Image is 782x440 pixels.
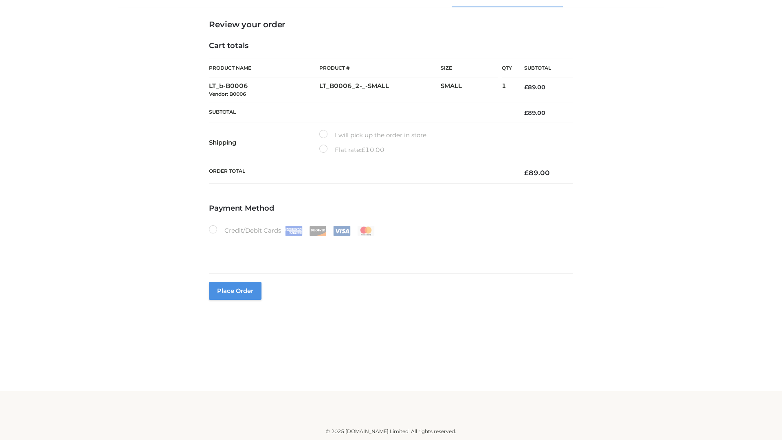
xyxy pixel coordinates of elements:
label: I will pick up the order in store. [319,130,428,141]
th: Subtotal [209,103,512,123]
span: £ [524,169,529,177]
span: £ [524,109,528,117]
h3: Review your order [209,20,573,29]
bdi: 10.00 [361,146,384,154]
th: Order Total [209,162,512,184]
td: LT_B0006_2-_-SMALL [319,77,441,103]
th: Shipping [209,123,319,162]
span: £ [524,84,528,91]
td: SMALL [441,77,502,103]
h4: Payment Method [209,204,573,213]
th: Size [441,59,498,77]
span: £ [361,146,365,154]
bdi: 89.00 [524,84,545,91]
bdi: 89.00 [524,109,545,117]
label: Flat rate: [319,145,384,155]
th: Subtotal [512,59,573,77]
iframe: Secure payment input frame [207,235,571,264]
img: Amex [285,226,303,236]
h4: Cart totals [209,42,573,51]
td: 1 [502,77,512,103]
th: Product # [319,59,441,77]
div: © 2025 [DOMAIN_NAME] Limited. All rights reserved. [121,427,661,436]
img: Mastercard [357,226,375,236]
small: Vendor: B0006 [209,91,246,97]
th: Qty [502,59,512,77]
bdi: 89.00 [524,169,550,177]
td: LT_b-B0006 [209,77,319,103]
img: Visa [333,226,351,236]
button: Place order [209,282,261,300]
th: Product Name [209,59,319,77]
img: Discover [309,226,327,236]
label: Credit/Debit Cards [209,225,376,236]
